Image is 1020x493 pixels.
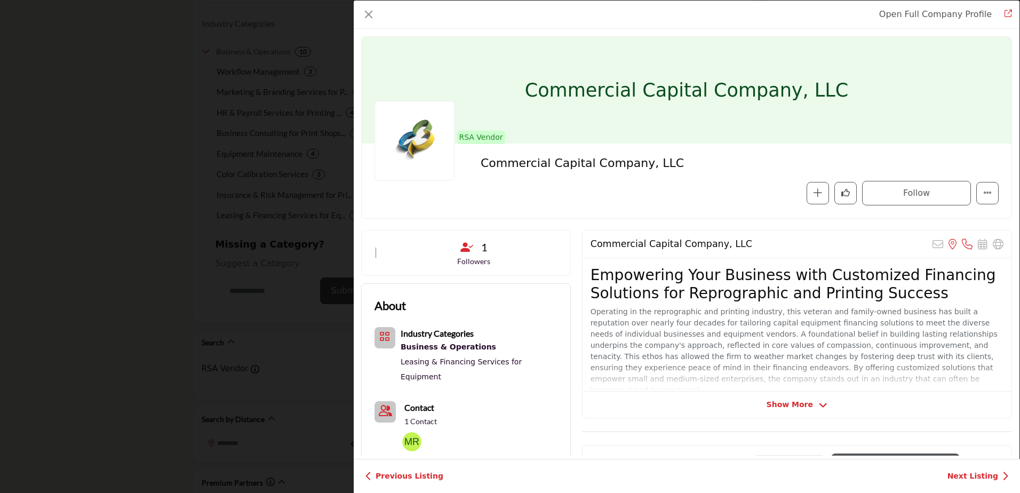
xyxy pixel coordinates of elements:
a: Industry Categories [401,330,474,338]
button: Contact-Employee Icon [374,401,396,423]
button: More Options [976,182,999,204]
a: Leasing & Financing Services for Equipment [401,357,522,381]
a: 1 Contact [404,416,437,427]
a: Contact [404,401,434,414]
span: 1 [481,239,488,255]
span: Show More [767,399,813,410]
b: Contact [404,402,434,412]
h2: Empowering Your Business with Customized Financing Solutions for Reprographic and Printing Success [591,266,1003,302]
button: Close [361,7,376,22]
a: Redirect to commercial-capital-company-llc [879,9,992,19]
a: Next Listing [947,471,1009,482]
p: Operating in the reprographic and printing industry, this veteran and family-owned business has b... [591,306,1003,396]
b: Industry Categories [401,328,474,338]
div: Essential resources for financial management, marketing, and operations to keep businesses runnin... [401,340,557,354]
button: Add To List [807,182,829,204]
p: Followers [391,256,557,267]
p: RSA Vendor [459,132,503,143]
h2: Commercial Capital Company, LLC [591,238,752,250]
img: commercial-capital-company-llc logo [374,101,455,181]
img: Mitch R. [402,432,421,451]
a: Redirect to commercial-capital-company-llc [997,8,1012,21]
a: Previous Listing [365,471,443,482]
button: Like [834,182,857,204]
h2: Commercial Capital Company, LLC [481,156,774,170]
button: Category Icon [374,327,395,348]
h1: Commercial Capital Company, LLC [525,37,849,144]
h2: About [374,297,406,314]
a: Business & Operations [401,340,557,354]
button: Redirect to login [862,181,971,205]
a: Link of redirect to contact page [374,401,396,423]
